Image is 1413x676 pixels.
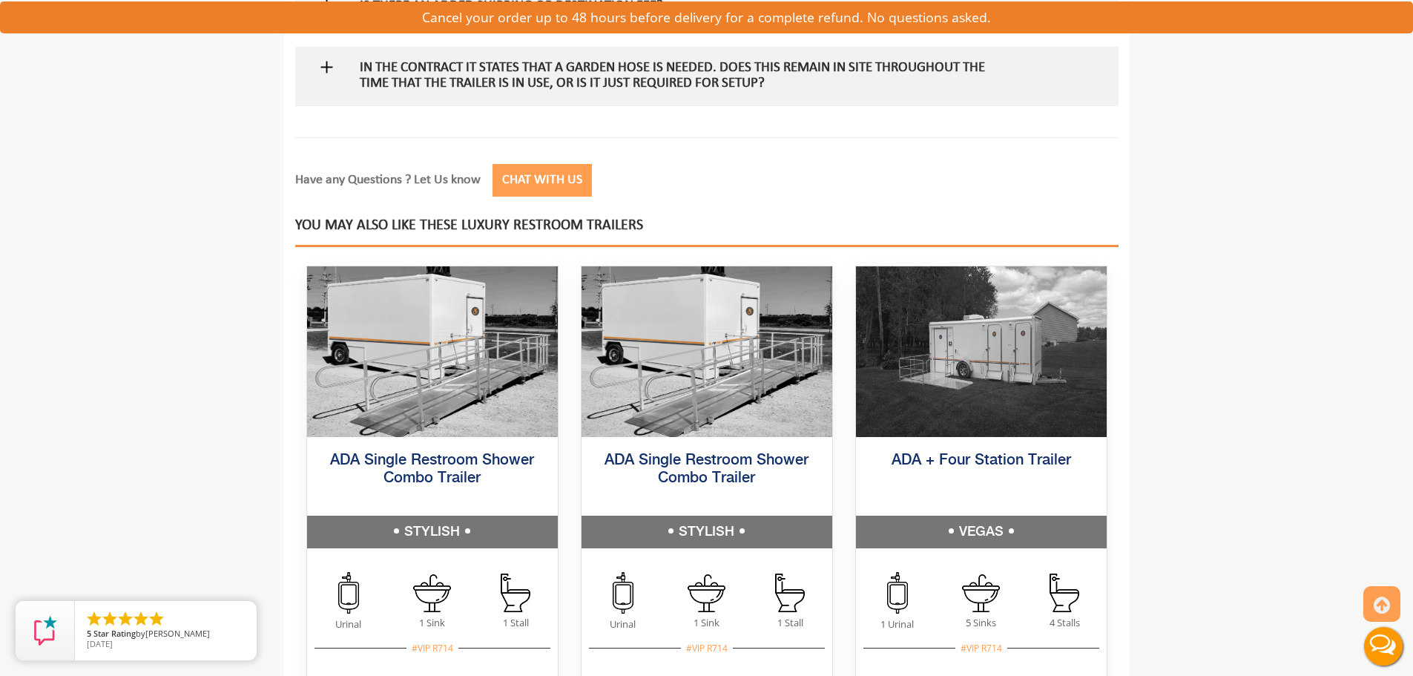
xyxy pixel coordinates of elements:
h5: In the contract it states that a garden hose is needed. Does this remain in site throughout the t... [360,61,1005,92]
div: #VIP R714 [406,641,458,655]
a: ADA + Four Station Trailer [892,453,1071,468]
span: 1 Urinal [856,617,940,631]
img: plus icon sign [317,58,336,76]
div: #VIP R714 [955,641,1007,655]
li:  [85,610,103,628]
li:  [101,610,119,628]
a: ADA Single Restroom Shower Combo Trailer [330,453,534,486]
span: by [87,629,245,640]
span: 5 Sinks [939,616,1023,630]
img: ADA Single Restroom Shower Combo Trailer [582,266,832,437]
img: an icon of urinal [887,572,908,614]
span: [PERSON_NAME] [145,628,210,639]
h2: You may also like these luxury restroom trailers [295,217,1119,247]
img: an icon of stall [501,574,530,612]
span: 4 Stalls [1023,616,1107,630]
p: Have any Questions ? Let Us know [295,164,1039,205]
h5: VEGAS [856,516,1107,548]
li:  [116,610,134,628]
img: an icon of sink [962,574,1000,612]
span: 1 Stall [474,616,558,630]
span: Urinal [307,617,391,631]
img: an icon of stall [775,574,805,612]
img: an icon of sink [688,574,725,612]
img: an icon of sink [413,574,451,612]
div: #VIP R714 [681,641,733,655]
li:  [132,610,150,628]
img: ADA Single Restroom Shower Combo Trailer [307,266,558,437]
span: Urinal [582,617,665,631]
img: An outside photo of ADA + 4 Station Trailer [856,266,1107,437]
span: 1 Stall [748,616,832,630]
h5: STYLISH [307,516,558,548]
a: ADA Single Restroom Shower Combo Trailer [605,453,808,486]
img: an icon of urinal [613,572,633,614]
span: 5 [87,628,91,639]
span: Star Rating [93,628,136,639]
img: an icon of urinal [338,572,359,614]
button: Live Chat [1354,617,1413,676]
h5: STYLISH [582,516,832,548]
li:  [148,610,165,628]
button: Chat with Us [493,164,592,197]
span: [DATE] [87,638,113,649]
img: Review Rating [30,616,60,646]
span: 1 Sink [665,616,748,630]
span: 1 Sink [390,616,474,630]
img: an icon of stall [1050,574,1079,612]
